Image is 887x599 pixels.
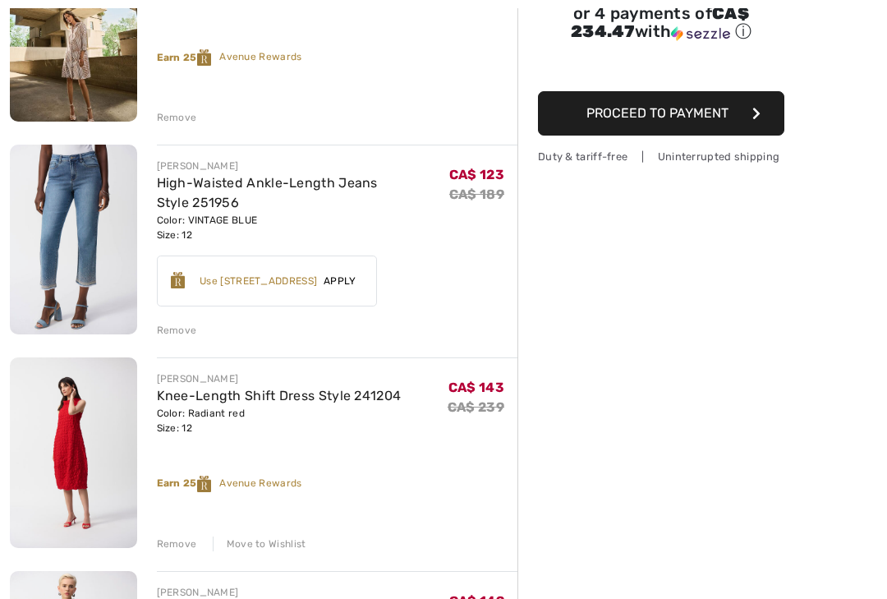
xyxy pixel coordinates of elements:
[171,272,186,288] img: Reward-Logo.svg
[571,3,749,41] span: CA$ 234.47
[538,6,784,48] div: or 4 payments ofCA$ 234.47withSezzle Click to learn more about Sezzle
[538,48,784,85] iframe: PayPal-paypal
[538,149,784,164] div: Duty & tariff-free | Uninterrupted shipping
[157,49,518,66] div: Avenue Rewards
[157,159,449,173] div: [PERSON_NAME]
[449,167,504,182] span: CA$ 123
[157,406,402,435] div: Color: Radiant red Size: 12
[10,145,137,334] img: High-Waisted Ankle-Length Jeans Style 251956
[157,175,378,210] a: High-Waisted Ankle-Length Jeans Style 251956
[157,537,197,551] div: Remove
[157,52,220,63] strong: Earn 25
[157,213,449,242] div: Color: VINTAGE BLUE Size: 12
[157,110,197,125] div: Remove
[213,537,306,551] div: Move to Wishlist
[448,399,504,415] s: CA$ 239
[157,388,402,403] a: Knee-Length Shift Dress Style 241204
[538,6,784,43] div: or 4 payments of with
[157,323,197,338] div: Remove
[200,274,317,288] div: Use [STREET_ADDRESS]
[449,187,504,202] s: CA$ 189
[317,274,363,288] span: Apply
[197,49,212,66] img: Reward-Logo.svg
[157,477,220,489] strong: Earn 25
[157,476,518,492] div: Avenue Rewards
[671,26,730,41] img: Sezzle
[10,357,137,547] img: Knee-Length Shift Dress Style 241204
[538,91,784,136] button: Proceed to Payment
[586,105,728,121] span: Proceed to Payment
[197,476,212,492] img: Reward-Logo.svg
[157,371,402,386] div: [PERSON_NAME]
[448,380,504,395] span: CA$ 143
